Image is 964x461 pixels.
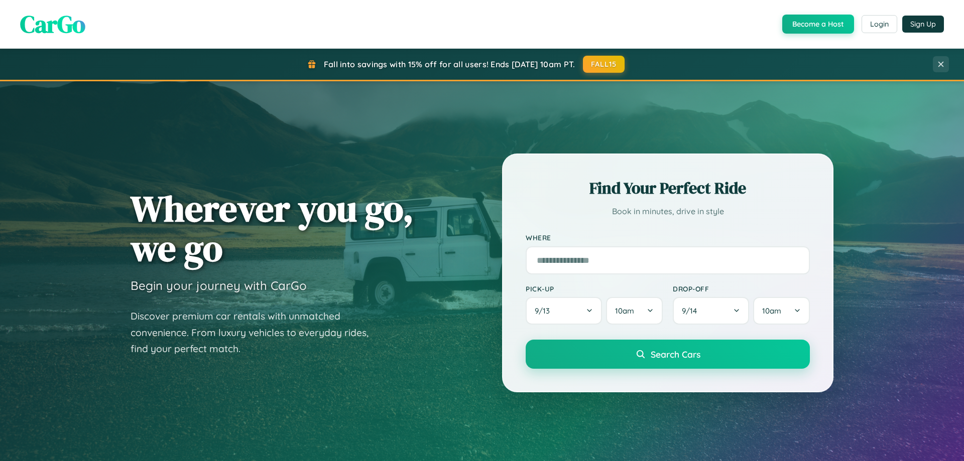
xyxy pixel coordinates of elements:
[535,306,555,316] span: 9 / 13
[782,15,854,34] button: Become a Host
[526,234,810,242] label: Where
[526,284,663,293] label: Pick-up
[131,278,307,293] h3: Begin your journey with CarGo
[673,297,749,325] button: 9/14
[682,306,702,316] span: 9 / 14
[20,8,85,41] span: CarGo
[526,204,810,219] p: Book in minutes, drive in style
[583,56,625,73] button: FALL15
[606,297,663,325] button: 10am
[753,297,810,325] button: 10am
[324,59,575,69] span: Fall into savings with 15% off for all users! Ends [DATE] 10am PT.
[131,189,414,268] h1: Wherever you go, we go
[651,349,700,360] span: Search Cars
[526,177,810,199] h2: Find Your Perfect Ride
[762,306,781,316] span: 10am
[902,16,944,33] button: Sign Up
[615,306,634,316] span: 10am
[673,284,810,293] label: Drop-off
[526,340,810,369] button: Search Cars
[131,308,382,357] p: Discover premium car rentals with unmatched convenience. From luxury vehicles to everyday rides, ...
[526,297,602,325] button: 9/13
[862,15,897,33] button: Login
